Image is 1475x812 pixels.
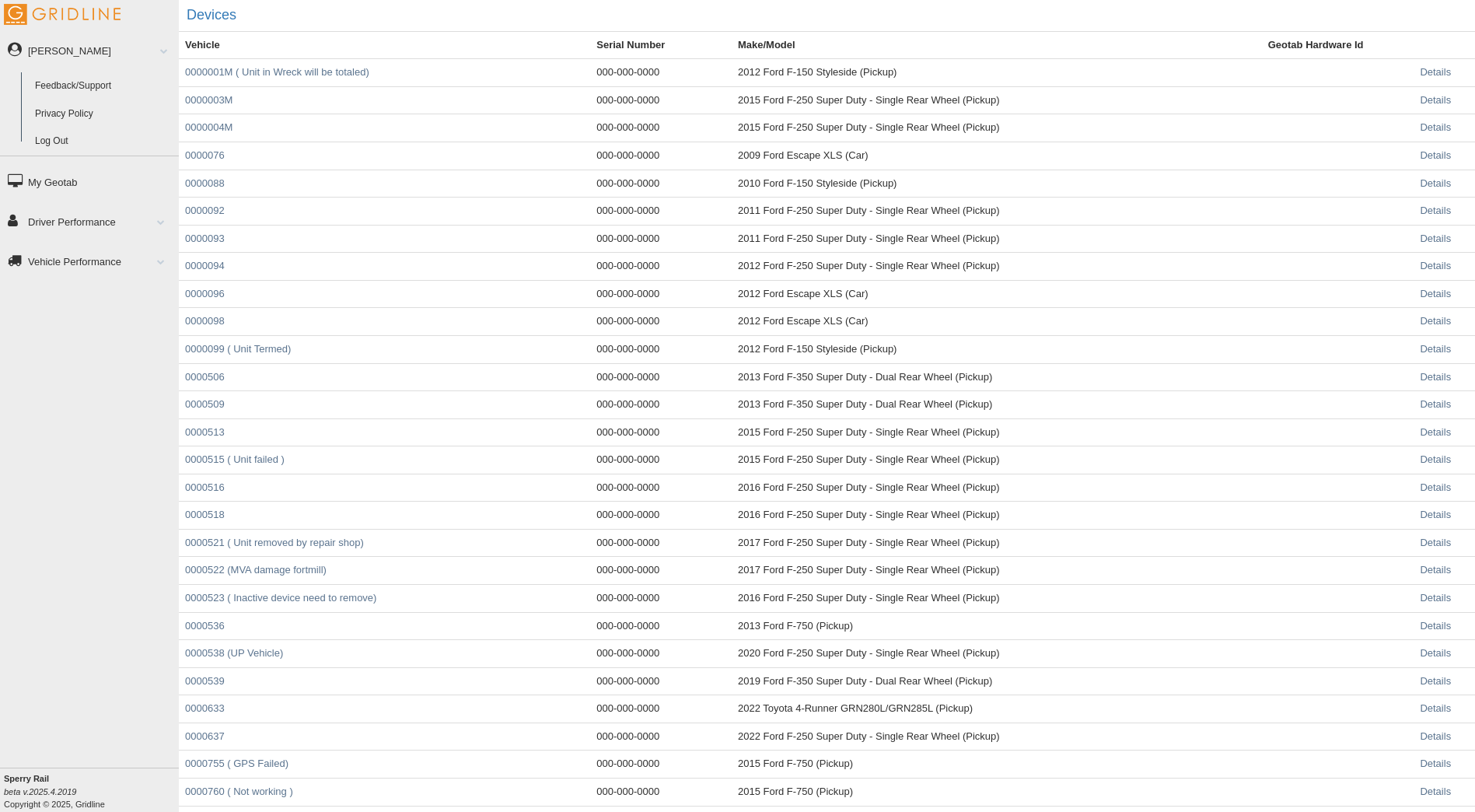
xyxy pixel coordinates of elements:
[1420,398,1451,410] a: Details
[1420,786,1451,797] a: Details
[1420,260,1451,271] a: Details
[590,363,732,391] td: 000-000-0000
[1420,315,1451,327] a: Details
[590,695,732,723] td: 000-000-0000
[732,59,1262,87] td: 2012 Ford F-150 Styleside (Pickup)
[732,308,1262,336] td: 2012 Ford Escape XLS (Car)
[185,94,232,106] a: 0000003M
[1262,31,1414,59] th: Geotab Hardware Id
[185,647,283,659] a: 0000538 (UP Vehicle)
[732,474,1262,502] td: 2016 Ford F-250 Super Duty - Single Rear Wheel (Pickup)
[1420,205,1451,216] a: Details
[590,253,732,281] td: 000-000-0000
[1420,233,1451,244] a: Details
[1420,592,1451,604] a: Details
[1420,177,1451,189] a: Details
[590,667,732,695] td: 000-000-0000
[185,315,225,327] a: 0000098
[1420,426,1451,438] a: Details
[732,695,1262,723] td: 2022 Toyota 4-Runner GRN280L/GRN285L (Pickup)
[732,557,1262,585] td: 2017 Ford F-250 Super Duty - Single Rear Wheel (Pickup)
[732,363,1262,391] td: 2013 Ford F-350 Super Duty - Dual Rear Wheel (Pickup)
[732,335,1262,363] td: 2012 Ford F-150 Styleside (Pickup)
[4,772,179,810] div: Copyright © 2025, Gridline
[28,128,179,156] a: Log Out
[1420,481,1451,493] a: Details
[590,418,732,446] td: 000-000-0000
[28,72,179,100] a: Feedback/Support
[590,59,732,87] td: 000-000-0000
[590,308,732,336] td: 000-000-0000
[187,8,1475,23] h2: Devices
[590,31,732,59] th: Serial Number
[1420,149,1451,161] a: Details
[1420,94,1451,106] a: Details
[1420,730,1451,742] a: Details
[1420,702,1451,714] a: Details
[1420,121,1451,133] a: Details
[732,751,1262,779] td: 2015 Ford F-750 (Pickup)
[1420,288,1451,299] a: Details
[185,786,293,797] a: 0000760 ( Not working )
[590,502,732,530] td: 000-000-0000
[185,509,225,520] a: 0000518
[185,177,225,189] a: 0000088
[4,787,76,796] i: beta v.2025.4.2019
[732,142,1262,170] td: 2009 Ford Escape XLS (Car)
[1420,564,1451,576] a: Details
[590,198,732,226] td: 000-000-0000
[1420,453,1451,465] a: Details
[590,114,732,142] td: 000-000-0000
[590,612,732,640] td: 000-000-0000
[590,529,732,557] td: 000-000-0000
[732,667,1262,695] td: 2019 Ford F-350 Super Duty - Dual Rear Wheel (Pickup)
[185,398,225,410] a: 0000509
[185,371,225,383] a: 0000506
[732,418,1262,446] td: 2015 Ford F-250 Super Duty - Single Rear Wheel (Pickup)
[732,502,1262,530] td: 2016 Ford F-250 Super Duty - Single Rear Wheel (Pickup)
[185,426,225,438] a: 0000513
[185,730,225,742] a: 0000637
[185,233,225,244] a: 0000093
[185,343,291,355] a: 0000099 ( Unit Termed)
[590,723,732,751] td: 000-000-0000
[732,198,1262,226] td: 2011 Ford F-250 Super Duty - Single Rear Wheel (Pickup)
[1420,537,1451,548] a: Details
[732,391,1262,419] td: 2013 Ford F-350 Super Duty - Dual Rear Wheel (Pickup)
[732,114,1262,142] td: 2015 Ford F-250 Super Duty - Single Rear Wheel (Pickup)
[185,288,225,299] a: 0000096
[185,675,225,687] a: 0000539
[590,170,732,198] td: 000-000-0000
[590,391,732,419] td: 000-000-0000
[185,453,285,465] a: 0000515 ( Unit failed )
[732,612,1262,640] td: 2013 Ford F-750 (Pickup)
[185,758,288,769] a: 0000755 ( GPS Failed)
[590,640,732,668] td: 000-000-0000
[1420,758,1451,769] a: Details
[185,205,225,216] a: 0000092
[590,225,732,253] td: 000-000-0000
[590,86,732,114] td: 000-000-0000
[590,585,732,613] td: 000-000-0000
[185,620,225,632] a: 0000536
[732,723,1262,751] td: 2022 Ford F-250 Super Duty - Single Rear Wheel (Pickup)
[1420,620,1451,632] a: Details
[732,446,1262,474] td: 2015 Ford F-250 Super Duty - Single Rear Wheel (Pickup)
[185,702,225,714] a: 0000633
[590,446,732,474] td: 000-000-0000
[732,778,1262,806] td: 2015 Ford F-750 (Pickup)
[590,778,732,806] td: 000-000-0000
[185,564,327,576] a: 0000522 (MVA damage fortmill)
[185,260,225,271] a: 0000094
[590,142,732,170] td: 000-000-0000
[185,481,225,493] a: 0000516
[1420,675,1451,687] a: Details
[732,86,1262,114] td: 2015 Ford F-250 Super Duty - Single Rear Wheel (Pickup)
[185,537,364,548] a: 0000521 ( Unit removed by repair shop)
[590,474,732,502] td: 000-000-0000
[732,640,1262,668] td: 2020 Ford F-250 Super Duty - Single Rear Wheel (Pickup)
[590,280,732,308] td: 000-000-0000
[732,31,1262,59] th: Make/Model
[4,774,49,783] b: Sperry Rail
[1420,66,1451,78] a: Details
